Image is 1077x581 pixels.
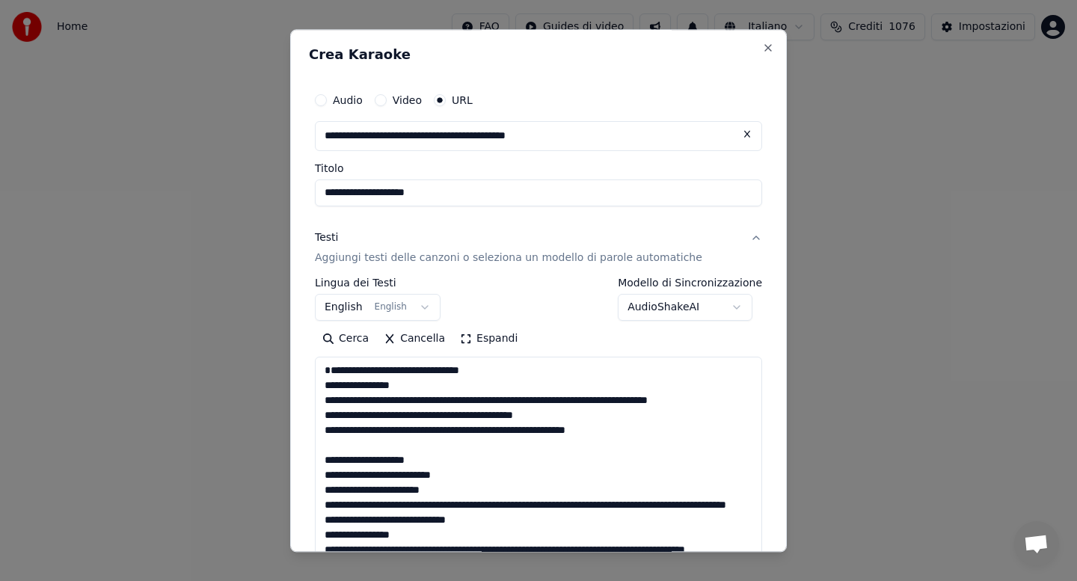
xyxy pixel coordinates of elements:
[452,95,473,105] label: URL
[315,218,762,278] button: TestiAggiungi testi delle canzoni o seleziona un modello di parole automatiche
[315,278,441,289] label: Lingua dei Testi
[315,328,376,351] button: Cerca
[393,95,422,105] label: Video
[315,230,338,245] div: Testi
[376,328,452,351] button: Cancella
[315,251,702,266] p: Aggiungi testi delle canzoni o seleziona un modello di parole automatiche
[333,95,363,105] label: Audio
[309,48,768,61] h2: Crea Karaoke
[315,163,762,173] label: Titolo
[452,328,525,351] button: Espandi
[618,278,762,289] label: Modello di Sincronizzazione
